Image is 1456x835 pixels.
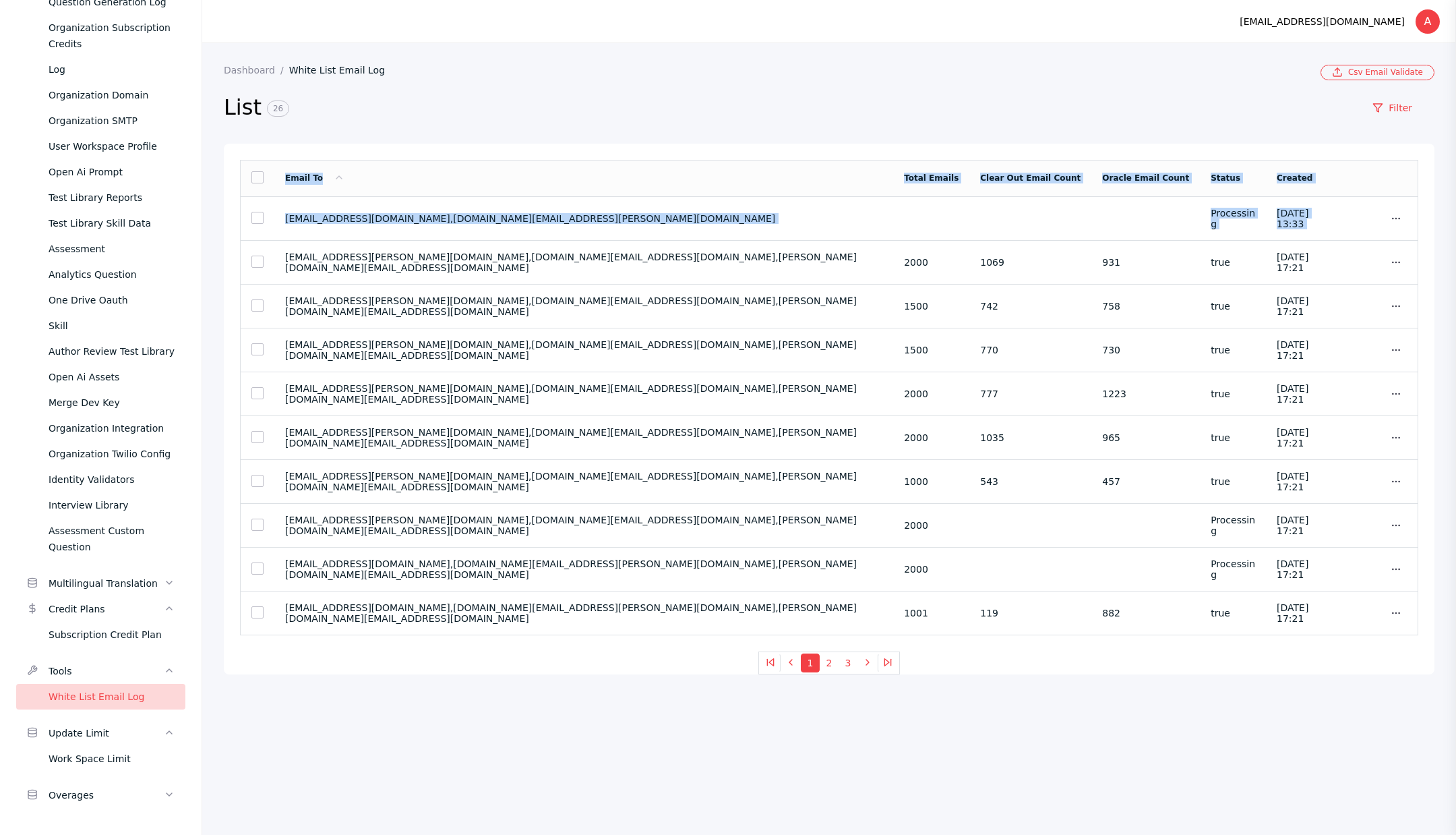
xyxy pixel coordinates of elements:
[49,663,164,679] div: Tools
[980,388,1081,399] section: 777
[224,94,1350,122] h2: List
[49,87,175,103] div: Organization Domain
[1102,345,1189,355] section: 730
[49,343,175,359] div: Author Review Test Library
[904,257,959,268] section: 2000
[49,787,164,803] div: Overages
[49,369,175,385] div: Open Ai Assets
[1102,608,1189,618] section: 882
[49,318,175,334] div: Skill
[49,61,175,78] div: Log
[980,345,1081,355] section: 770
[16,313,185,339] a: Skill
[16,262,185,287] a: Analytics Question
[1102,388,1189,399] section: 1223
[1211,608,1255,618] section: true
[1277,208,1308,229] span: [DATE] 13:33
[1211,476,1255,487] section: true
[1211,515,1255,536] section: Processing
[49,190,175,206] div: Test Library Reports
[16,108,185,134] a: Organization SMTP
[904,301,959,312] section: 1500
[285,173,344,183] a: Email To
[285,213,882,224] section: [EMAIL_ADDRESS][DOMAIN_NAME],[DOMAIN_NAME][EMAIL_ADDRESS][PERSON_NAME][DOMAIN_NAME]
[49,601,164,617] div: Credit Plans
[1277,383,1308,405] span: [DATE] 17:21
[1211,558,1255,580] section: Processing
[49,575,164,592] div: Multilingual Translation
[267,100,289,117] span: 26
[49,395,175,411] div: Merge Dev Key
[980,257,1081,268] section: 1069
[904,432,959,443] section: 2000
[1277,602,1308,624] span: [DATE] 17:21
[49,497,175,513] div: Interview Library
[1277,173,1312,183] a: Created
[1102,257,1189,268] section: 931
[49,20,175,52] div: Organization Subscription Credits
[49,420,175,436] div: Organization Integration
[49,627,175,643] div: Subscription Credit Plan
[1277,471,1308,492] span: [DATE] 17:21
[285,295,882,317] section: [EMAIL_ADDRESS][PERSON_NAME][DOMAIN_NAME],[DOMAIN_NAME][EMAIL_ADDRESS][DOMAIN_NAME],[PERSON_NAME]...
[16,492,185,518] a: Interview Library
[1211,301,1255,312] section: true
[16,518,185,560] a: Assessment Custom Question
[16,210,185,236] a: Test Library Skill Data
[49,266,175,283] div: Analytics Question
[16,441,185,467] a: Organization Twilio Config
[1240,13,1405,30] div: [EMAIL_ADDRESS][DOMAIN_NAME]
[1102,173,1189,183] a: Oracle Email Count
[16,390,185,415] a: Merge Dev Key
[904,564,959,575] section: 2000
[839,654,857,672] button: 3
[49,689,175,705] div: White List Email Log
[289,65,396,76] a: White List Email Log
[16,746,185,772] a: Work Space Limit
[49,113,175,129] div: Organization SMTP
[1211,432,1255,443] section: true
[49,471,175,488] div: Identity Validators
[1102,301,1189,312] section: 758
[16,185,185,210] a: Test Library Reports
[49,215,175,231] div: Test Library Skill Data
[285,339,882,361] section: [EMAIL_ADDRESS][PERSON_NAME][DOMAIN_NAME],[DOMAIN_NAME][EMAIL_ADDRESS][DOMAIN_NAME],[PERSON_NAME]...
[16,684,185,710] a: White List Email Log
[801,654,820,672] button: 1
[1277,515,1308,536] span: [DATE] 17:21
[49,446,175,462] div: Organization Twilio Config
[1211,345,1255,355] section: true
[980,608,1081,618] section: 119
[904,476,959,487] section: 1000
[1211,173,1240,183] a: Status
[49,292,175,308] div: One Drive Oauth
[16,82,185,108] a: Organization Domain
[1277,558,1308,580] span: [DATE] 17:21
[1277,427,1308,449] span: [DATE] 17:21
[16,134,185,159] a: User Workspace Profile
[980,476,1081,487] section: 543
[1350,96,1434,119] a: Filter
[904,173,959,183] a: Total Emails
[16,236,185,262] a: Assessment
[1321,65,1434,80] a: Csv Email Validate
[1211,257,1255,268] section: true
[49,241,175,257] div: Assessment
[224,65,289,76] a: Dashboard
[16,159,185,185] a: Open Ai Prompt
[285,558,882,580] section: [EMAIL_ADDRESS][DOMAIN_NAME],[DOMAIN_NAME][EMAIL_ADDRESS][PERSON_NAME][DOMAIN_NAME],[PERSON_NAME]...
[1102,476,1189,487] section: 457
[904,345,959,355] section: 1500
[904,608,959,618] section: 1001
[16,57,185,82] a: Log
[285,252,882,273] section: [EMAIL_ADDRESS][PERSON_NAME][DOMAIN_NAME],[DOMAIN_NAME][EMAIL_ADDRESS][DOMAIN_NAME],[PERSON_NAME]...
[285,383,882,405] section: [EMAIL_ADDRESS][PERSON_NAME][DOMAIN_NAME],[DOMAIN_NAME][EMAIL_ADDRESS][DOMAIN_NAME],[PERSON_NAME]...
[285,602,882,624] section: [EMAIL_ADDRESS][DOMAIN_NAME],[DOMAIN_NAME][EMAIL_ADDRESS][PERSON_NAME][DOMAIN_NAME],[PERSON_NAME]...
[980,432,1081,443] section: 1035
[980,173,1081,183] a: Clear Out Email Count
[16,287,185,313] a: One Drive Oauth
[49,523,175,555] div: Assessment Custom Question
[904,388,959,399] section: 2000
[49,751,175,767] div: Work Space Limit
[1277,252,1308,273] span: [DATE] 17:21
